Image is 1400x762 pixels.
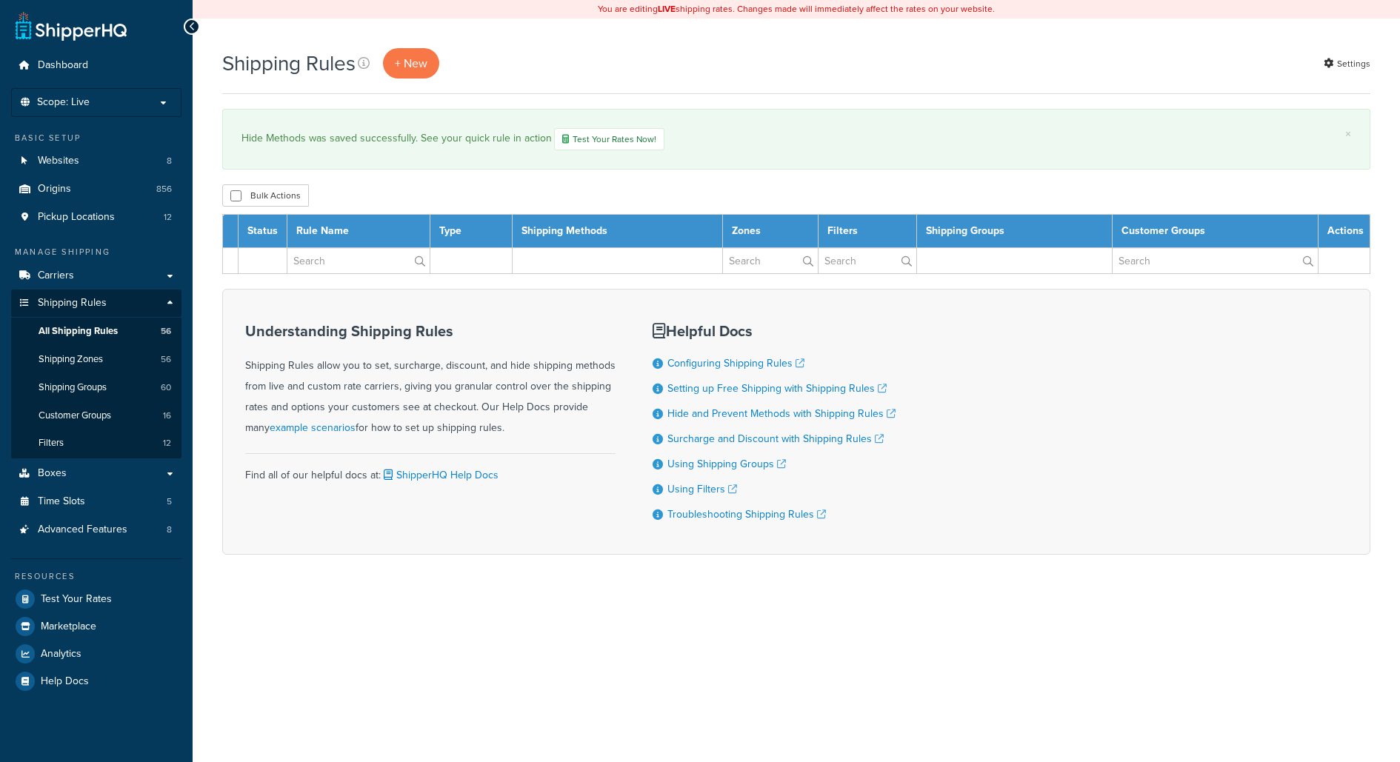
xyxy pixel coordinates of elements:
a: Using Shipping Groups [667,456,786,472]
input: Search [287,248,430,273]
li: Filters [11,430,181,457]
th: Shipping Methods [513,215,723,248]
th: Filters [819,215,917,248]
a: ShipperHQ Help Docs [381,467,499,483]
a: Marketplace [11,613,181,640]
th: Shipping Groups [917,215,1113,248]
span: Shipping Zones [39,353,103,366]
span: Carriers [38,270,74,282]
a: Settings [1324,53,1370,74]
a: Surcharge and Discount with Shipping Rules [667,431,884,447]
a: + New [383,48,439,78]
a: Carriers [11,262,181,290]
input: Search [723,248,818,273]
a: example scenarios [270,420,356,435]
div: Hide Methods was saved successfully. See your quick rule in action [241,128,1351,150]
span: Advanced Features [38,524,127,536]
span: 5 [167,495,172,508]
button: Bulk Actions [222,184,309,207]
li: Shipping Zones [11,346,181,373]
li: Customer Groups [11,402,181,430]
span: Origins [38,183,71,195]
a: Hide and Prevent Methods with Shipping Rules [667,406,896,421]
a: Pickup Locations 12 [11,204,181,231]
a: Origins 856 [11,176,181,203]
input: Search [819,248,916,273]
a: × [1345,128,1351,140]
li: Advanced Features [11,516,181,544]
span: Dashboard [38,59,88,72]
a: Setting up Free Shipping with Shipping Rules [667,381,887,396]
span: 12 [164,211,172,224]
a: All Shipping Rules 56 [11,318,181,345]
th: Status [239,215,287,248]
a: Shipping Zones 56 [11,346,181,373]
span: + New [395,55,427,72]
span: 16 [163,410,171,422]
li: Origins [11,176,181,203]
span: 8 [167,155,172,167]
th: Type [430,215,513,248]
h3: Helpful Docs [653,323,896,339]
input: Search [1113,248,1318,273]
a: Dashboard [11,52,181,79]
th: Zones [723,215,819,248]
a: Filters 12 [11,430,181,457]
span: 60 [161,381,171,394]
a: Shipping Groups 60 [11,374,181,401]
a: ShipperHQ Home [16,11,127,41]
a: Troubleshooting Shipping Rules [667,507,826,522]
div: Shipping Rules allow you to set, surcharge, discount, and hide shipping methods from live and cus... [245,323,616,438]
h1: Shipping Rules [222,49,356,78]
a: Customer Groups 16 [11,402,181,430]
span: All Shipping Rules [39,325,118,338]
span: 12 [163,437,171,449]
li: Time Slots [11,488,181,515]
span: Help Docs [41,675,89,688]
a: Test Your Rates Now! [554,128,664,150]
div: Find all of our helpful docs at: [245,453,616,486]
span: Analytics [41,648,81,661]
span: Time Slots [38,495,85,508]
b: LIVE [658,2,676,16]
span: 8 [167,524,172,536]
a: Time Slots 5 [11,488,181,515]
span: 56 [161,325,171,338]
a: Analytics [11,641,181,667]
span: Boxes [38,467,67,480]
div: Resources [11,570,181,583]
div: Basic Setup [11,132,181,144]
li: Shipping Rules [11,290,181,458]
span: Shipping Groups [39,381,107,394]
span: 856 [156,183,172,195]
span: Filters [39,437,64,449]
th: Rule Name [287,215,430,248]
span: Websites [38,155,79,167]
span: Pickup Locations [38,211,115,224]
div: Manage Shipping [11,246,181,258]
a: Websites 8 [11,147,181,175]
a: Advanced Features 8 [11,516,181,544]
a: Configuring Shipping Rules [667,355,804,371]
span: 56 [161,353,171,366]
a: Boxes [11,460,181,487]
li: Websites [11,147,181,175]
li: Shipping Groups [11,374,181,401]
a: Help Docs [11,668,181,695]
th: Actions [1319,215,1370,248]
span: Marketplace [41,621,96,633]
a: Test Your Rates [11,586,181,612]
a: Shipping Rules [11,290,181,317]
th: Customer Groups [1112,215,1318,248]
li: All Shipping Rules [11,318,181,345]
h3: Understanding Shipping Rules [245,323,616,339]
span: Test Your Rates [41,593,112,606]
li: Pickup Locations [11,204,181,231]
